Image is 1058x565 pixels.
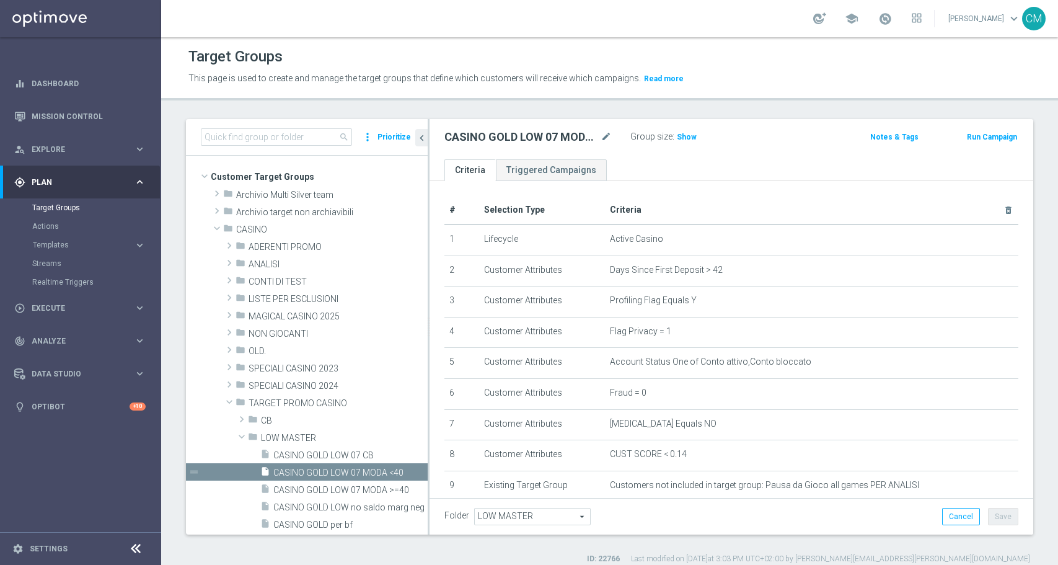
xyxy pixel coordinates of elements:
[249,329,428,339] span: NON GIOCANTI
[479,440,606,471] td: Customer Attributes
[444,159,496,181] a: Criteria
[479,196,606,225] th: Selection Type
[444,317,479,348] td: 4
[134,302,146,314] i: keyboard_arrow_right
[14,368,134,380] div: Data Studio
[32,236,160,254] div: Templates
[273,450,428,461] span: CASINO GOLD LOW 07 CB
[610,326,671,337] span: Flag Privacy = 1
[32,217,160,236] div: Actions
[610,234,663,244] span: Active Casino
[1003,205,1013,215] i: delete_forever
[134,143,146,155] i: keyboard_arrow_right
[601,130,612,145] i: mode_edit
[14,336,146,346] button: track_changes Analyze keyboard_arrow_right
[32,337,134,345] span: Analyze
[14,145,146,154] button: person_search Explore keyboard_arrow_right
[610,388,646,398] span: Fraud = 0
[444,471,479,502] td: 9
[32,67,146,100] a: Dashboard
[610,449,687,460] span: CUST SCORE < 0.14
[249,242,428,252] span: ADERENTI PROMO
[14,177,146,187] button: gps_fixed Plan keyboard_arrow_right
[236,190,428,200] span: Archivio Multi Silver team
[14,177,25,188] i: gps_fixed
[223,189,233,203] i: folder
[610,265,723,275] span: Days Since First Deposit > 42
[32,273,160,291] div: Realtime Triggers
[947,9,1022,28] a: [PERSON_NAME]keyboard_arrow_down
[249,311,428,322] span: MAGICAL CASINO 2025
[444,378,479,409] td: 6
[1007,12,1021,25] span: keyboard_arrow_down
[188,73,641,83] span: This page is used to create and manage the target groups that define which customers will receive...
[479,378,606,409] td: Customer Attributes
[416,132,428,144] i: chevron_left
[236,397,245,411] i: folder
[236,207,428,218] span: Archivio target non archiavibili
[610,419,716,429] span: [MEDICAL_DATA] Equals NO
[273,468,428,478] span: CASINO GOLD LOW 07 MODA &lt;40
[14,144,25,155] i: person_search
[249,363,428,374] span: SPECIALI CASINO 2023
[248,414,258,429] i: folder
[444,287,479,318] td: 3
[260,518,270,533] i: insert_drive_file
[273,502,428,513] span: CASINO GOLD LOW no saldo marg neg
[236,258,245,272] i: folder
[249,259,428,270] span: ANALISI
[261,416,428,426] span: CB
[32,277,129,287] a: Realtime Triggers
[14,402,146,412] button: lightbulb Optibot +10
[14,112,146,122] button: Mission Control
[14,177,134,188] div: Plan
[672,131,674,142] label: :
[444,256,479,287] td: 2
[14,78,25,89] i: equalizer
[14,303,25,314] i: play_circle_outline
[236,327,245,342] i: folder
[236,225,428,235] span: CASINO
[30,545,68,553] a: Settings
[236,241,245,255] i: folder
[130,403,146,411] div: +10
[444,510,469,521] label: Folder
[677,133,697,141] span: Show
[444,440,479,471] td: 8
[14,79,146,89] button: equalizer Dashboard
[32,198,160,217] div: Target Groups
[236,310,245,324] i: folder
[260,501,270,515] i: insert_drive_file
[236,380,245,394] i: folder
[14,369,146,379] button: Data Studio keyboard_arrow_right
[33,241,134,249] div: Templates
[479,287,606,318] td: Customer Attributes
[444,409,479,440] td: 7
[14,100,146,133] div: Mission Control
[479,317,606,348] td: Customer Attributes
[610,205,641,215] span: Criteria
[32,254,160,273] div: Streams
[249,294,428,305] span: LISTE PER ESCLUSIONI
[188,48,283,66] h1: Target Groups
[249,277,428,287] span: CONTI DI TEST
[1022,7,1046,30] div: CM
[14,303,146,313] button: play_circle_outline Execute keyboard_arrow_right
[479,256,606,287] td: Customer Attributes
[869,130,920,144] button: Notes & Tags
[260,484,270,498] i: insert_drive_file
[32,100,146,133] a: Mission Control
[14,303,134,314] div: Execute
[32,240,146,250] button: Templates keyboard_arrow_right
[376,129,413,146] button: Prioritize
[496,159,607,181] a: Triggered Campaigns
[610,480,919,491] span: Customers not included in target group: Pausa da Gioco all games PER ANALISI
[249,346,428,357] span: OLD.
[444,348,479,379] td: 5
[134,239,146,251] i: keyboard_arrow_right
